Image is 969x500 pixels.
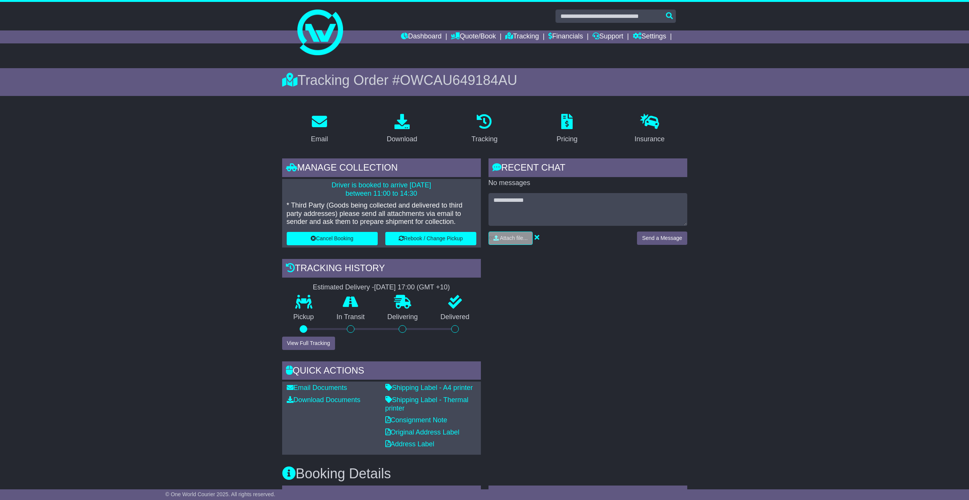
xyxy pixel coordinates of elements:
[287,384,347,391] a: Email Documents
[385,396,469,412] a: Shipping Label - Thermal printer
[633,30,666,43] a: Settings
[387,134,417,144] div: Download
[376,313,429,321] p: Delivering
[401,30,442,43] a: Dashboard
[374,283,450,292] div: [DATE] 17:00 (GMT +10)
[165,491,275,497] span: © One World Courier 2025. All rights reserved.
[282,158,481,179] div: Manage collection
[592,30,623,43] a: Support
[488,158,687,179] div: RECENT CHAT
[400,72,517,88] span: OWCAU649184AU
[548,30,583,43] a: Financials
[451,30,496,43] a: Quote/Book
[429,313,481,321] p: Delivered
[287,396,361,404] a: Download Documents
[382,111,422,147] a: Download
[287,201,476,226] p: * Third Party (Goods being collected and delivered to third party addresses) please send all atta...
[385,232,476,245] button: Rebook / Change Pickup
[282,72,687,88] div: Tracking Order #
[282,313,326,321] p: Pickup
[306,111,333,147] a: Email
[466,111,502,147] a: Tracking
[385,428,460,436] a: Original Address Label
[488,179,687,187] p: No messages
[635,134,665,144] div: Insurance
[552,111,583,147] a: Pricing
[637,232,687,245] button: Send a Message
[311,134,328,144] div: Email
[385,384,473,391] a: Shipping Label - A4 printer
[282,259,481,280] div: Tracking history
[385,440,434,448] a: Address Label
[282,361,481,382] div: Quick Actions
[471,134,497,144] div: Tracking
[325,313,376,321] p: In Transit
[287,232,378,245] button: Cancel Booking
[630,111,670,147] a: Insurance
[557,134,578,144] div: Pricing
[282,466,687,481] h3: Booking Details
[282,283,481,292] div: Estimated Delivery -
[505,30,539,43] a: Tracking
[385,416,447,424] a: Consignment Note
[287,181,476,198] p: Driver is booked to arrive [DATE] between 11:00 to 14:30
[282,337,335,350] button: View Full Tracking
